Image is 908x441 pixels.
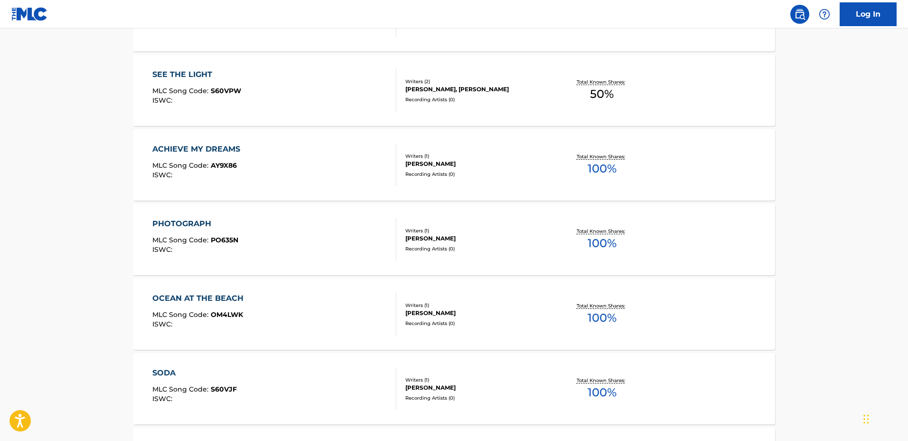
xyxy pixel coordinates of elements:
span: ISWC : [152,171,175,179]
span: S60VJF [211,385,237,393]
span: ISWC : [152,96,175,105]
span: ISWC : [152,245,175,254]
div: SODA [152,367,237,379]
div: PHOTOGRAPH [152,218,238,230]
iframe: Chat Widget [861,395,908,441]
span: MLC Song Code : [152,310,211,319]
a: ACHIEVE MY DREAMSMLC Song Code:AY9X86ISWC:Writers (1)[PERSON_NAME]Recording Artists (0)Total Know... [133,129,775,201]
img: MLC Logo [11,7,48,21]
span: MLC Song Code : [152,385,211,393]
div: Writers ( 1 ) [405,302,549,309]
a: OCEAN AT THE BEACHMLC Song Code:OM4LWKISWC:Writers (1)[PERSON_NAME]Recording Artists (0)Total Kno... [133,278,775,350]
span: ISWC : [152,394,175,403]
p: Total Known Shares: [577,228,627,235]
a: PHOTOGRAPHMLC Song Code:PO635NISWC:Writers (1)[PERSON_NAME]Recording Artists (0)Total Known Share... [133,204,775,275]
span: MLC Song Code : [152,161,211,170]
div: Recording Artists ( 0 ) [405,394,549,402]
p: Total Known Shares: [577,302,627,309]
div: Writers ( 1 ) [405,153,549,160]
span: 100 % [588,235,617,252]
div: [PERSON_NAME], [PERSON_NAME] [405,85,549,94]
span: PO635N [211,236,238,244]
div: ACHIEVE MY DREAMS [152,144,245,155]
span: MLC Song Code : [152,86,211,95]
p: Total Known Shares: [577,78,627,86]
div: Writers ( 1 ) [405,376,549,383]
img: search [794,9,805,20]
span: MLC Song Code : [152,236,211,244]
div: [PERSON_NAME] [405,309,549,317]
div: SEE THE LIGHT [152,69,241,80]
div: Recording Artists ( 0 ) [405,245,549,252]
span: 50 % [590,86,614,103]
img: help [819,9,830,20]
span: ISWC : [152,320,175,328]
span: OM4LWK [211,310,243,319]
a: Public Search [790,5,809,24]
span: 100 % [588,384,617,401]
a: Log In [840,2,897,26]
div: Writers ( 2 ) [405,78,549,85]
div: Recording Artists ( 0 ) [405,171,549,178]
div: Help [815,5,834,24]
p: Total Known Shares: [577,153,627,160]
span: S60VPW [211,86,241,95]
span: AY9X86 [211,161,237,170]
div: Recording Artists ( 0 ) [405,320,549,327]
span: 100 % [588,309,617,326]
div: Writers ( 1 ) [405,227,549,234]
div: [PERSON_NAME] [405,383,549,392]
p: Total Known Shares: [577,377,627,384]
div: Recording Artists ( 0 ) [405,96,549,103]
div: OCEAN AT THE BEACH [152,293,248,304]
div: [PERSON_NAME] [405,234,549,243]
a: SEE THE LIGHTMLC Song Code:S60VPWISWC:Writers (2)[PERSON_NAME], [PERSON_NAME]Recording Artists (0... [133,55,775,126]
a: SODAMLC Song Code:S60VJFISWC:Writers (1)[PERSON_NAME]Recording Artists (0)Total Known Shares:100% [133,353,775,424]
span: 100 % [588,160,617,177]
div: Drag [863,405,869,433]
div: [PERSON_NAME] [405,160,549,168]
